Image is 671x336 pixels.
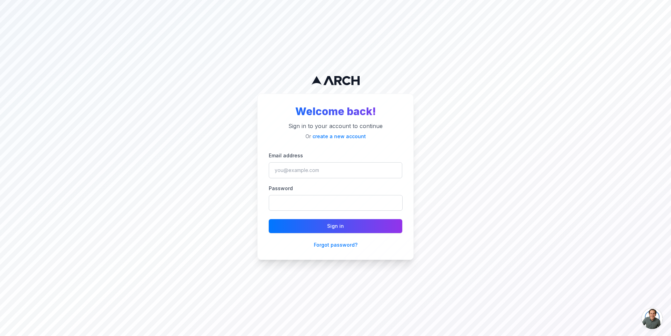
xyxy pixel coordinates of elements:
h2: Welcome back! [269,105,402,118]
button: Sign in [269,219,402,233]
a: create a new account [312,133,366,139]
a: Open chat [642,308,663,329]
p: Sign in to your account to continue [269,122,402,130]
button: Forgot password? [314,241,358,248]
label: Email address [269,152,303,158]
label: Password [269,185,293,191]
p: Or [269,133,402,140]
input: you@example.com [269,162,402,178]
